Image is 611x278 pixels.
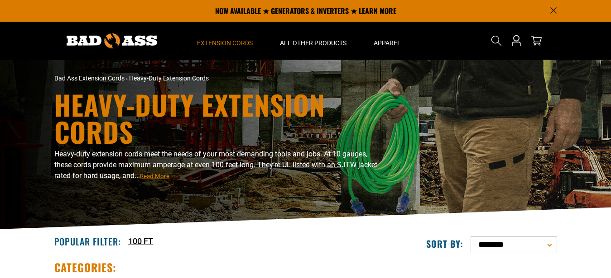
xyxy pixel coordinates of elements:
[54,75,125,82] a: Bad Ass Extension Cords
[183,22,266,60] summary: Extension Cords
[140,173,169,179] span: Read More
[129,75,209,82] span: Heavy-Duty Extension Cords
[54,74,385,83] nav: breadcrumbs
[128,235,153,247] a: 100 FT
[266,22,360,60] summary: All Other Products
[54,91,385,145] h1: Heavy-Duty Extension Cords
[54,150,377,180] span: Heavy-duty extension cords meet the needs of your most demanding tools and jobs. At 10 gauges, th...
[360,22,414,60] summary: Apparel
[374,39,401,47] span: Apparel
[67,33,157,48] img: Bad Ass Extension Cords
[126,75,128,82] span: ›
[280,39,346,47] span: All Other Products
[489,33,504,48] summary: Search
[197,39,253,47] span: Extension Cords
[426,238,463,250] label: Sort by:
[54,260,117,274] h2: Categories:
[54,236,121,247] h2: Popular Filter:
